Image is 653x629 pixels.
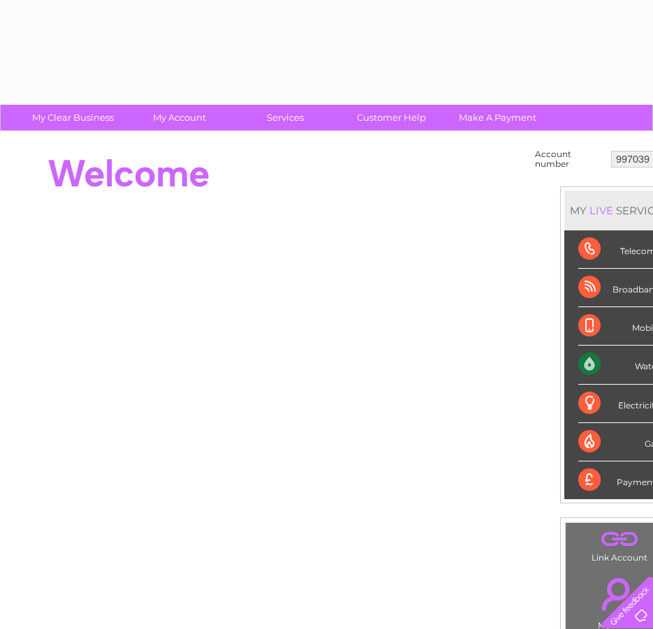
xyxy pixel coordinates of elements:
td: Account number [531,146,608,172]
a: Customer Help [334,105,449,131]
div: LIVE [587,204,616,217]
a: Services [228,105,343,131]
a: My Clear Business [15,105,131,131]
a: Make A Payment [440,105,555,131]
a: My Account [122,105,237,131]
